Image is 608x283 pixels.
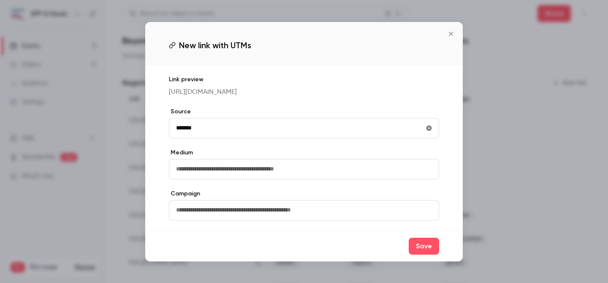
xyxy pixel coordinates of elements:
label: Source [169,107,439,116]
button: utmSource [422,121,436,135]
label: Campaign [169,190,439,198]
button: Save [409,238,439,255]
p: [URL][DOMAIN_NAME] [169,87,439,97]
p: Link preview [169,75,439,84]
span: New link with UTMs [179,39,251,52]
button: Close [442,25,459,42]
label: Medium [169,148,439,157]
